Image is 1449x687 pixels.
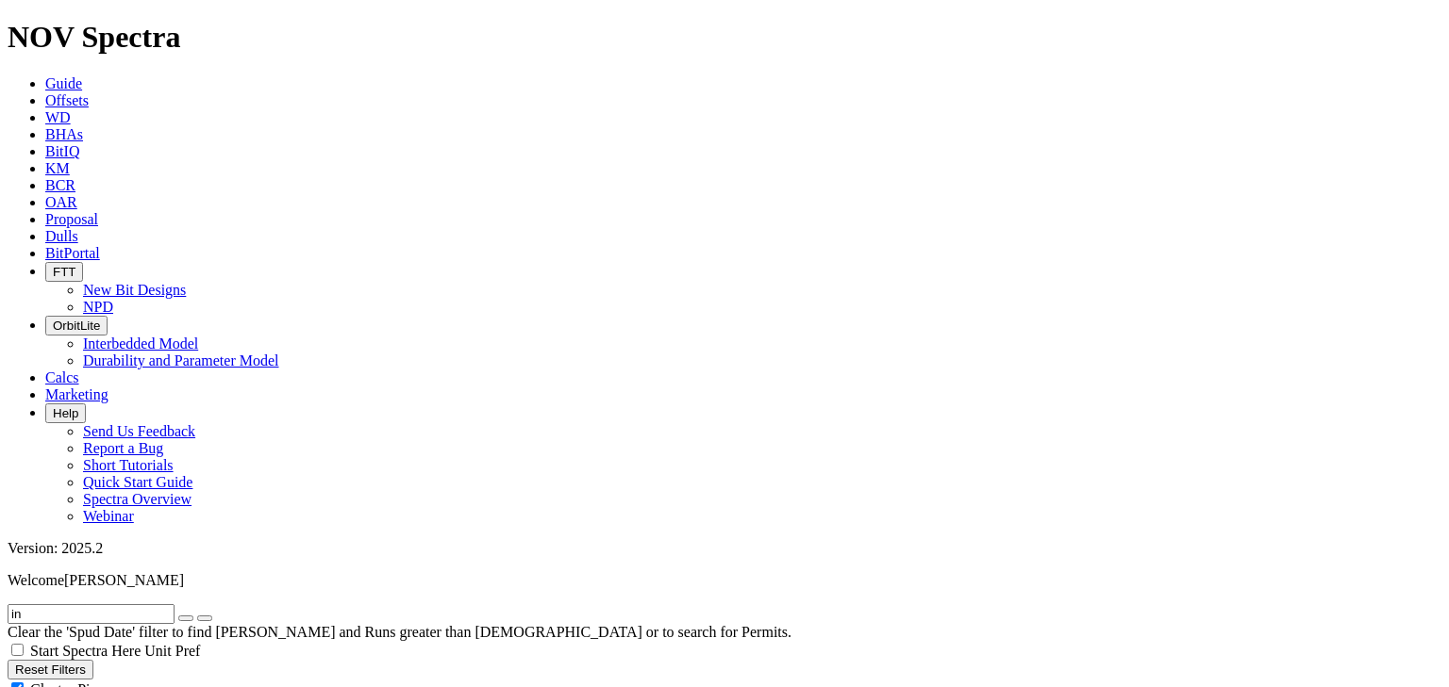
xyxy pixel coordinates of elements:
span: Start Spectra Here [30,643,141,659]
a: BitIQ [45,143,79,159]
span: Unit Pref [144,643,200,659]
a: Offsets [45,92,89,108]
a: NPD [83,299,113,315]
a: New Bit Designs [83,282,186,298]
a: Marketing [45,386,108,402]
span: OrbitLite [53,319,100,333]
a: KM [45,160,70,176]
a: Durability and Parameter Model [83,352,279,368]
span: [PERSON_NAME] [64,572,184,588]
span: FTT [53,265,75,279]
button: OrbitLite [45,316,108,335]
a: Webinar [83,508,134,524]
a: Spectra Overview [83,491,192,507]
a: Quick Start Guide [83,474,192,490]
h1: NOV Spectra [8,20,1441,55]
a: BCR [45,177,75,193]
a: Report a Bug [83,440,163,456]
a: WD [45,109,71,125]
a: BHAs [45,126,83,142]
a: Calcs [45,369,79,385]
span: Help [53,406,78,420]
a: OAR [45,194,77,210]
p: Welcome [8,572,1441,589]
a: Interbedded Model [83,335,198,352]
input: Search [8,604,175,624]
a: Proposal [45,211,98,227]
a: Dulls [45,228,78,244]
a: Send Us Feedback [83,423,195,439]
button: FTT [45,262,83,282]
a: Short Tutorials [83,457,174,473]
div: Version: 2025.2 [8,540,1441,557]
input: Start Spectra Here [11,644,24,656]
button: Reset Filters [8,660,93,679]
span: Clear the 'Spud Date' filter to find [PERSON_NAME] and Runs greater than [DEMOGRAPHIC_DATA] or to... [8,624,791,640]
a: BitPortal [45,245,100,261]
a: Guide [45,75,82,91]
button: Help [45,403,86,423]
